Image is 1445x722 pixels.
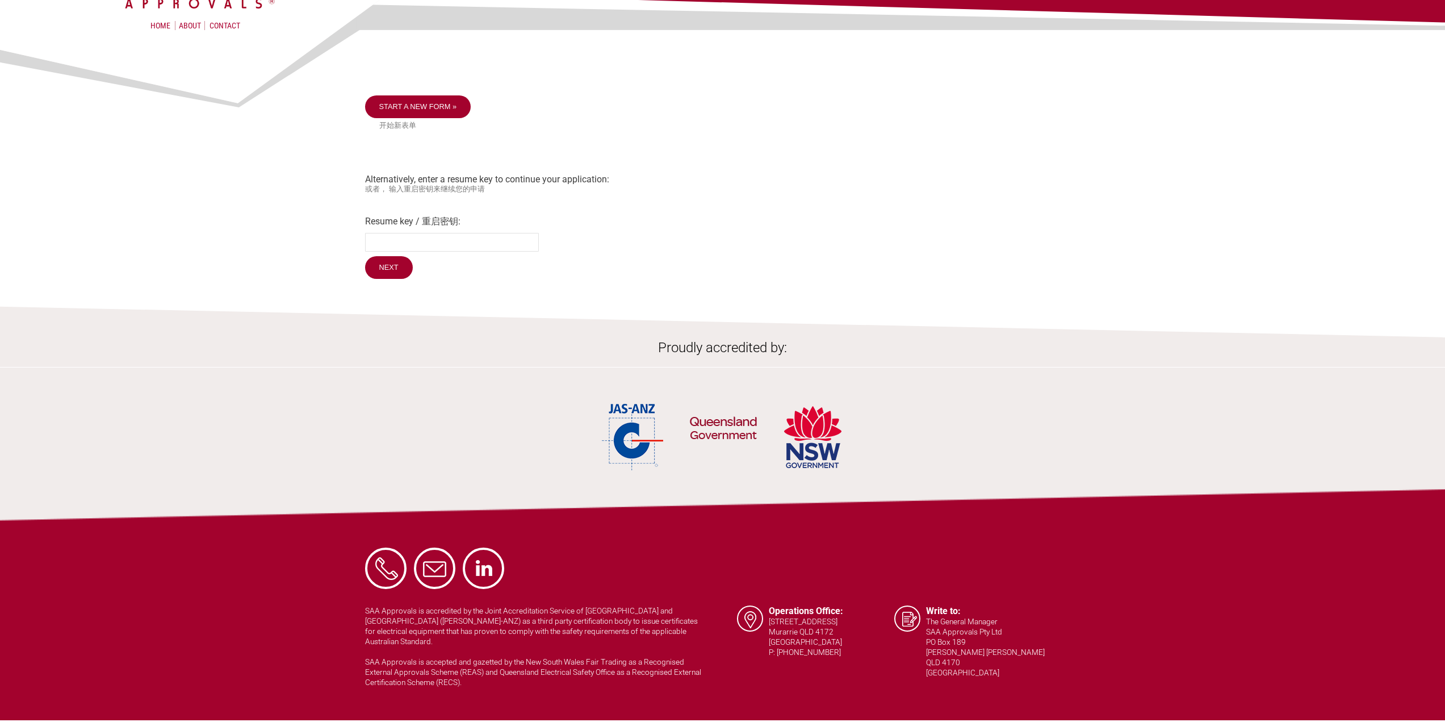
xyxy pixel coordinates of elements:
label: Resume key / 重启密钥: [365,216,1080,228]
h5: Write to: [926,606,1052,616]
a: Phone [365,548,407,589]
img: QLD Government [689,387,757,473]
a: About [175,21,205,30]
p: SAA Approvals is accepted and gazetted by the New South Wales Fair Trading as a Recognised Extern... [365,657,701,687]
img: JAS-ANZ [602,402,664,473]
a: LinkedIn - SAA Approvals [463,548,504,589]
p: The General Manager SAA Approvals Pty Ltd PO Box 189 [PERSON_NAME] [PERSON_NAME] QLD 4170 [GEOGRA... [926,616,1052,678]
small: 或者， 输入重启密钥来继续您的申请 [365,185,1080,194]
input: Next [365,256,413,279]
a: Contact [210,21,240,30]
p: [STREET_ADDRESS] Murarrie QLD 4172 [GEOGRAPHIC_DATA] P: [PHONE_NUMBER] [769,616,894,657]
small: 开始新表单 [379,121,1080,131]
div: Alternatively, enter a resume key to continue your application: [365,95,1080,282]
img: NSW Government [782,402,843,473]
h5: Operations Office: [769,606,894,616]
a: Home [150,21,170,30]
a: Email [414,548,455,589]
p: SAA Approvals is accredited by the Joint Accreditation Service of [GEOGRAPHIC_DATA] and [GEOGRAPH... [365,606,701,646]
